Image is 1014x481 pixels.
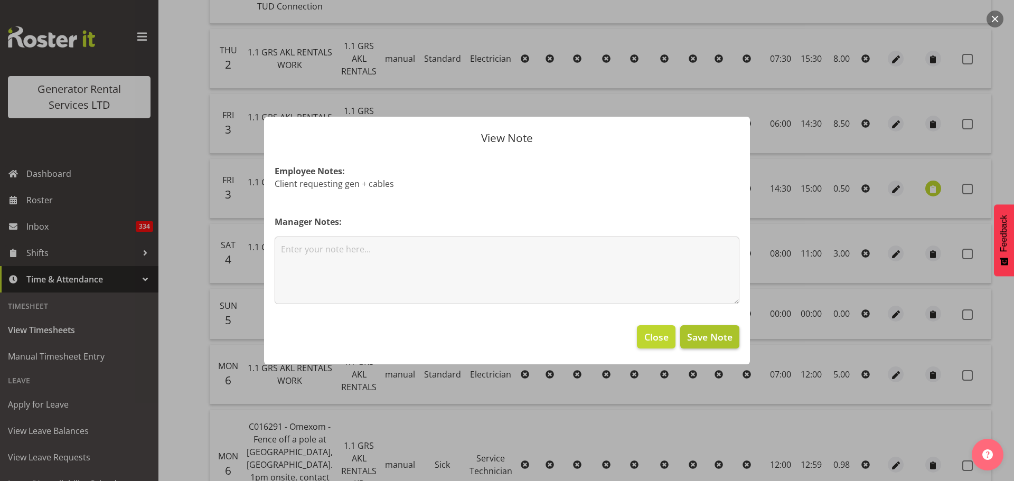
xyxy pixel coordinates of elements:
[275,215,739,228] h4: Manager Notes:
[680,325,739,348] button: Save Note
[275,177,739,190] p: Client requesting gen + cables
[999,215,1009,252] span: Feedback
[637,325,675,348] button: Close
[275,165,739,177] h4: Employee Notes:
[687,330,733,344] span: Save Note
[994,204,1014,276] button: Feedback - Show survey
[644,330,669,344] span: Close
[982,449,993,460] img: help-xxl-2.png
[275,133,739,144] p: View Note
